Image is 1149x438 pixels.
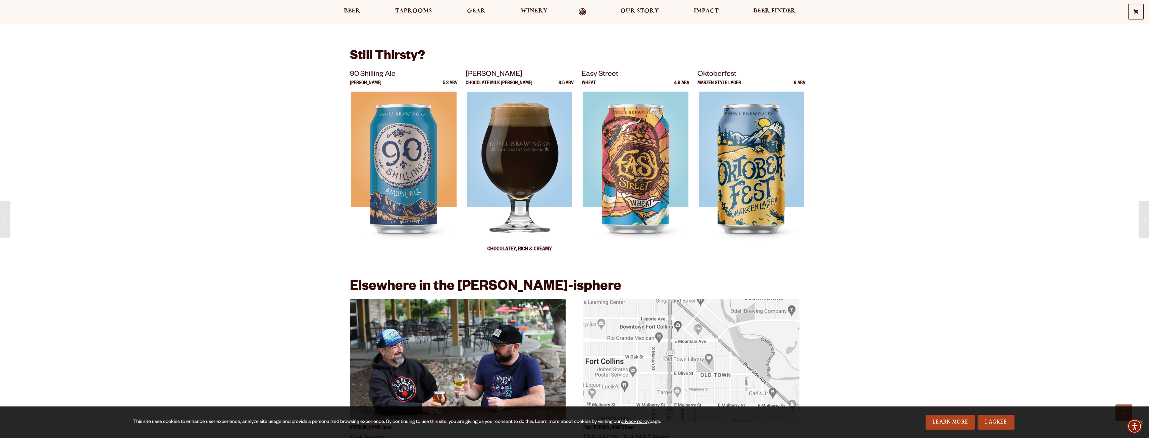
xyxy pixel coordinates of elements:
[133,419,802,426] div: This site uses cookies to enhance user experience, analyze site usage and provide a personalized ...
[620,8,659,14] span: Our Story
[516,8,552,16] a: Winery
[694,8,719,14] span: Impact
[697,69,805,259] a: Oktoberfest Marzen Style Lager 6 ABV Oktoberfest Oktoberfest
[463,8,490,16] a: Gear
[926,415,975,430] a: Learn More
[616,8,663,16] a: Our Story
[582,69,690,81] p: Easy Street
[340,8,365,16] a: Beer
[443,81,458,92] p: 5.3 ABV
[753,8,796,14] span: Beer Finder
[466,69,574,259] a: [PERSON_NAME] Chocolate Milk [PERSON_NAME] 8.5 ABV Lugene Lugene
[521,8,547,14] span: Winery
[467,92,572,259] img: Lugene
[466,81,532,92] p: Chocolate Milk [PERSON_NAME]
[1115,404,1132,421] a: Scroll to top
[350,280,799,296] h2: Elsewhere in the [PERSON_NAME]-isphere
[344,8,360,14] span: Beer
[978,415,1014,430] a: I Agree
[621,420,649,425] a: privacy policy
[697,81,741,92] p: Marzen Style Lager
[749,8,800,16] a: Beer Finder
[559,81,574,92] p: 8.5 ABV
[350,69,458,259] a: 90 Shilling Ale [PERSON_NAME] 5.3 ABV 90 Shilling Ale 90 Shilling Ale
[582,69,690,259] a: Easy Street Wheat 4.6 ABV Easy Street Easy Street
[674,81,689,92] p: 4.6 ABV
[467,8,485,14] span: Gear
[350,48,799,69] h3: Still Thirsty?
[391,8,436,16] a: Taprooms
[466,69,574,81] p: [PERSON_NAME]
[570,8,595,16] a: Odell Home
[351,92,456,259] img: 90 Shilling Ale
[395,8,432,14] span: Taprooms
[699,92,804,259] img: Oktoberfest
[350,69,458,81] p: 90 Shilling Ale
[582,81,596,92] p: Wheat
[583,92,688,259] img: Easy Street
[350,81,381,92] p: [PERSON_NAME]
[697,69,805,81] p: Oktoberfest
[1127,419,1142,434] div: Accessibility Menu
[689,8,723,16] a: Impact
[794,81,805,92] p: 6 ABV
